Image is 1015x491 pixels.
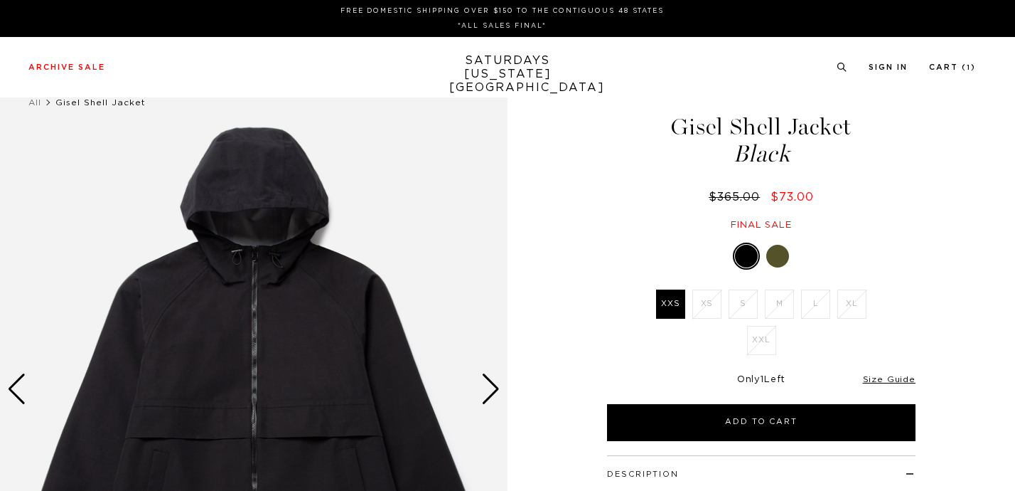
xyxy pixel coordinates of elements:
[607,374,915,386] div: Only Left
[656,290,685,319] label: XXS
[761,375,764,384] span: 1
[770,191,814,203] span: $73.00
[34,21,970,31] p: *ALL SALES FINAL*
[449,54,566,95] a: SATURDAYS[US_STATE][GEOGRAPHIC_DATA]
[481,374,500,405] div: Next slide
[929,63,976,71] a: Cart (1)
[7,374,26,405] div: Previous slide
[28,63,105,71] a: Archive Sale
[34,6,970,16] p: FREE DOMESTIC SHIPPING OVER $150 TO THE CONTIGUOUS 48 STATES
[605,115,918,166] h1: Gisel Shell Jacket
[605,142,918,166] span: Black
[607,470,679,478] button: Description
[869,63,908,71] a: Sign In
[55,98,146,107] span: Gisel Shell Jacket
[709,191,766,203] del: $365.00
[607,404,915,441] button: Add to Cart
[967,65,971,71] small: 1
[28,98,41,107] a: All
[605,219,918,231] div: Final sale
[863,375,915,384] a: Size Guide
